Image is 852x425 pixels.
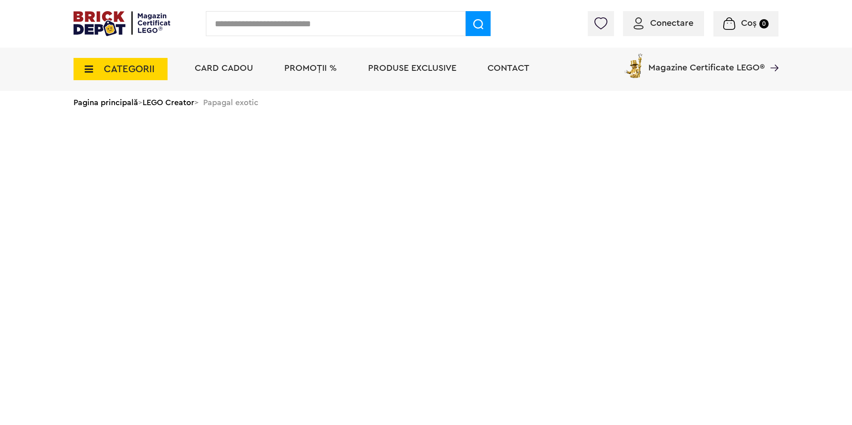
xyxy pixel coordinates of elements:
[650,19,693,28] span: Conectare
[741,19,757,28] span: Coș
[284,64,337,73] a: PROMOȚII %
[648,52,765,72] span: Magazine Certificate LEGO®
[104,64,155,74] span: CATEGORII
[765,52,778,61] a: Magazine Certificate LEGO®
[195,64,253,73] a: Card Cadou
[74,98,138,106] a: Pagina principală
[74,91,778,114] div: > > Papagal exotic
[487,64,529,73] a: Contact
[634,19,693,28] a: Conectare
[368,64,456,73] a: Produse exclusive
[143,98,194,106] a: LEGO Creator
[759,19,769,29] small: 0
